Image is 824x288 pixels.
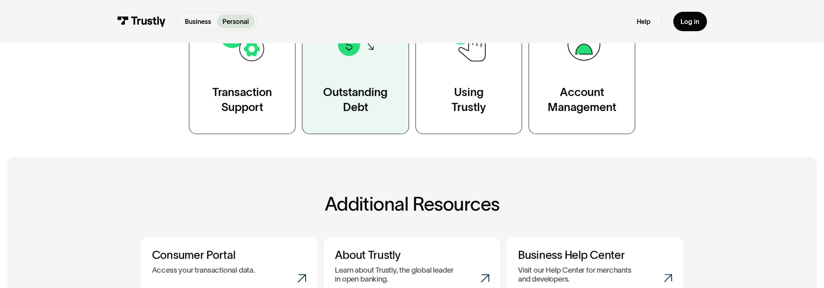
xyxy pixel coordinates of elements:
[323,85,387,115] div: Outstanding Debt
[673,12,707,32] a: Log in
[518,248,672,262] h3: Business Help Center
[681,17,699,26] div: Log in
[335,248,489,262] h3: About Trustly
[152,248,306,262] h3: Consumer Portal
[335,266,455,284] p: Learn about Trustly, the global leader in open banking.
[185,17,211,26] p: Business
[117,16,166,26] img: Trustly Logo
[548,85,616,115] div: Account Management
[518,266,638,284] p: Visit our Help Center for merchants and developers.
[452,85,486,115] div: Using Trustly
[180,15,217,28] a: Business
[141,194,683,215] h2: Additional Resources
[217,15,255,28] a: Personal
[636,17,650,26] a: Help
[223,17,249,26] p: Personal
[152,266,255,275] p: Access your transactional data.
[212,85,272,115] div: Transaction Support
